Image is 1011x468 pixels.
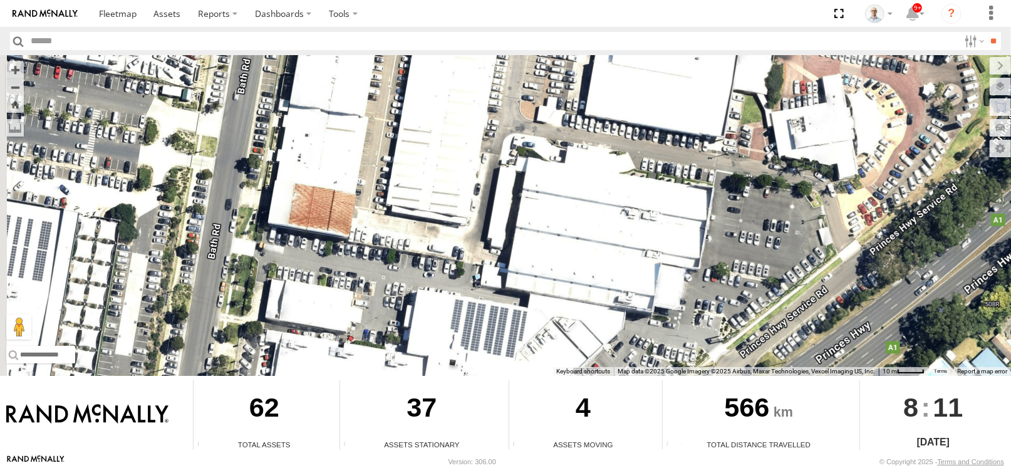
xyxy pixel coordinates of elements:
div: Assets Moving [509,439,658,450]
button: Map Scale: 10 m per 40 pixels [879,367,928,376]
div: Total Distance Travelled [663,439,855,450]
span: 10 m [883,368,897,375]
div: : [860,380,1007,434]
span: 11 [933,380,963,434]
div: [DATE] [860,435,1007,450]
a: Terms (opens in new tab) [935,368,948,373]
label: Map Settings [990,140,1011,157]
a: Visit our Website [7,455,65,468]
button: Drag Pegman onto the map to open Street View [6,315,31,340]
div: 62 [194,380,334,439]
button: Zoom out [6,78,24,96]
i: ? [941,4,962,24]
div: 37 [340,380,504,439]
button: Keyboard shortcuts [556,367,610,376]
span: Map data ©2025 Google Imagery ©2025 Airbus, Maxar Technologies, Vexcel Imaging US, Inc. [618,368,875,375]
div: Total number of Enabled Assets [194,440,212,450]
a: Report a map error [957,368,1007,375]
button: Zoom Home [6,96,24,113]
div: Total Assets [194,439,334,450]
div: Version: 306.00 [448,458,496,465]
div: Total number of assets current in transit. [509,440,528,450]
img: rand-logo.svg [13,9,78,18]
div: Total distance travelled by all assets within specified date range and applied filters [663,440,682,450]
div: © Copyright 2025 - [879,458,1004,465]
div: Assets Stationary [340,439,504,450]
button: Zoom in [6,61,24,78]
div: 566 [663,380,855,439]
a: Terms and Conditions [938,458,1004,465]
img: Rand McNally [6,404,168,425]
span: 8 [903,380,918,434]
div: 4 [509,380,658,439]
div: Total number of assets current stationary. [340,440,359,450]
label: Search Filter Options [960,32,987,50]
label: Measure [6,119,24,137]
div: Kurt Byers [861,4,897,23]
